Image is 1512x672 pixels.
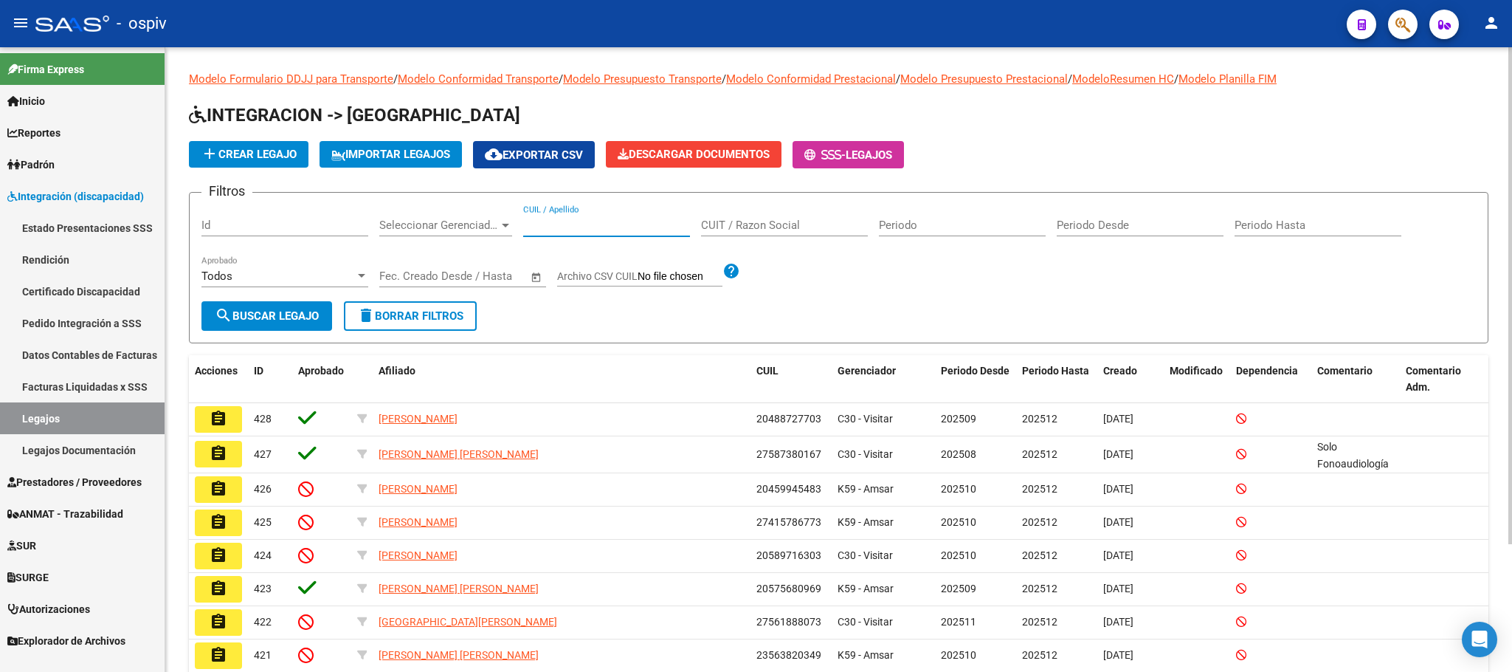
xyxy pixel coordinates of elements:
a: Modelo Formulario DDJJ para Transporte [189,72,393,86]
span: - [804,148,846,162]
button: Open calendar [528,269,545,286]
a: Modelo Conformidad Transporte [398,72,559,86]
span: [PERSON_NAME] [379,516,458,528]
span: 202510 [941,649,976,661]
span: 202510 [941,516,976,528]
span: Firma Express [7,61,84,78]
a: Modelo Planilla FIM [1178,72,1277,86]
button: -Legajos [793,141,904,168]
span: C30 - Visitar [838,616,893,628]
mat-icon: menu [12,14,30,32]
span: Padrón [7,157,55,173]
span: 424 [254,549,272,561]
datatable-header-cell: Gerenciador [832,355,935,404]
span: Buscar Legajo [215,309,319,323]
span: Integración (discapacidad) [7,188,144,205]
mat-icon: help [722,262,740,280]
span: Periodo Desde [941,365,1009,377]
span: IMPORTAR LEGAJOS [331,148,450,161]
span: ID [254,365,263,377]
span: C30 - Visitar [838,448,893,460]
span: Autorizaciones [7,601,90,617]
span: 20575680969 [756,583,821,594]
span: 425 [254,516,272,528]
span: [DATE] [1103,448,1133,460]
mat-icon: assignment [210,480,227,498]
button: Descargar Documentos [606,141,781,168]
span: Periodo Hasta [1022,365,1089,377]
span: 20459945483 [756,483,821,495]
span: 202511 [941,616,976,628]
span: 202509 [941,583,976,594]
span: [PERSON_NAME] [379,413,458,425]
span: [PERSON_NAME] [PERSON_NAME] [379,448,539,460]
span: 202512 [1022,649,1057,661]
datatable-header-cell: Comentario [1311,355,1400,404]
span: Todos [201,270,232,283]
span: [GEOGRAPHIC_DATA][PERSON_NAME] [379,616,557,628]
span: 202510 [941,549,976,561]
span: 27561888073 [756,616,821,628]
span: 27415786773 [756,516,821,528]
datatable-header-cell: CUIL [750,355,832,404]
mat-icon: add [201,145,218,162]
input: Fecha inicio [379,270,439,283]
span: Creado [1103,365,1137,377]
input: Fecha fin [452,270,524,283]
span: [PERSON_NAME] [379,483,458,495]
span: SUR [7,538,36,554]
button: Buscar Legajo [201,301,332,331]
datatable-header-cell: Creado [1097,355,1164,404]
span: [DATE] [1103,413,1133,425]
span: 202512 [1022,516,1057,528]
span: 422 [254,616,272,628]
span: 27587380167 [756,448,821,460]
span: 202509 [941,413,976,425]
span: Dependencia [1236,365,1298,377]
span: 23563820349 [756,649,821,661]
span: Comentario [1317,365,1373,377]
span: 202512 [1022,448,1057,460]
button: Crear Legajo [189,141,308,168]
div: Open Intercom Messenger [1462,622,1497,657]
span: [DATE] [1103,516,1133,528]
span: Aprobado [298,365,344,377]
span: K59 - Amsar [838,649,894,661]
span: 20589716303 [756,549,821,561]
span: Prestadores / Proveedores [7,474,142,490]
span: Legajos [846,148,892,162]
span: Reportes [7,125,61,141]
span: 426 [254,483,272,495]
input: Archivo CSV CUIL [638,270,722,284]
span: 202512 [1022,483,1057,495]
span: [DATE] [1103,616,1133,628]
span: Explorador de Archivos [7,633,125,649]
datatable-header-cell: Afiliado [373,355,750,404]
button: Exportar CSV [473,141,595,168]
span: 427 [254,448,272,460]
span: SURGE [7,569,49,586]
span: [DATE] [1103,549,1133,561]
datatable-header-cell: Dependencia [1230,355,1311,404]
span: Descargar Documentos [618,148,770,161]
span: [DATE] [1103,583,1133,594]
span: Solo Fonoaudiología [1317,441,1389,470]
datatable-header-cell: Periodo Hasta [1016,355,1097,404]
mat-icon: cloud_download [485,145,503,163]
span: INTEGRACION -> [GEOGRAPHIC_DATA] [189,105,520,126]
mat-icon: assignment [210,546,227,564]
span: Archivo CSV CUIL [557,270,638,282]
span: K59 - Amsar [838,583,894,594]
datatable-header-cell: Periodo Desde [935,355,1016,404]
span: [PERSON_NAME] [379,549,458,561]
datatable-header-cell: Aprobado [292,355,351,404]
span: Gerenciador [838,365,896,377]
span: ANMAT - Trazabilidad [7,506,123,522]
span: 421 [254,649,272,661]
span: K59 - Amsar [838,483,894,495]
a: Modelo Presupuesto Prestacional [900,72,1068,86]
span: C30 - Visitar [838,413,893,425]
span: Exportar CSV [485,148,583,162]
datatable-header-cell: Modificado [1164,355,1230,404]
mat-icon: assignment [210,410,227,428]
